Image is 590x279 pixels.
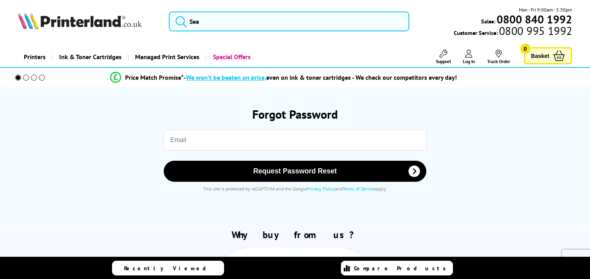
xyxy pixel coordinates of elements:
[164,161,427,182] button: Request Password Reset
[32,186,558,192] div: This site is protected by reCAPTCHA and the Google and apply.
[463,50,475,64] a: Log In
[531,50,549,61] span: Basket
[342,186,375,192] a: Terms of Service
[307,186,335,192] a: Privacy Policy
[59,47,122,67] span: Ink & Toner Cartridges
[341,261,453,275] a: Compare Products
[18,12,159,31] a: Printerland Logo
[186,73,266,81] span: We won’t be beaten on price,
[524,47,573,64] a: Basket 0
[498,27,572,35] span: 0800 995 1992
[487,50,510,64] a: Track Order
[354,265,450,272] span: Compare Products
[18,229,573,241] h2: Why buy from us?
[205,47,257,67] a: Special Offers
[169,12,409,31] input: Sea
[463,58,475,64] span: Log In
[436,50,451,64] a: Support
[4,71,563,85] li: modal_Promise
[184,73,457,81] div: - even on ink & toner cartridges - We check our competitors every day!
[18,47,52,67] a: Printers
[52,47,128,67] a: Ink & Toner Cartridges
[436,58,451,64] span: Support
[519,6,572,13] span: Mon - Fri 9:00am - 5:30pm
[128,47,205,67] a: Managed Print Services
[481,17,495,25] span: Sales:
[24,106,566,122] h1: Forgot Password
[18,12,142,29] img: Printerland Logo
[174,167,416,175] span: Request Password Reset
[125,73,184,81] span: Price Match Promise*
[520,44,530,54] span: 0
[124,265,214,272] span: Recently Viewed
[164,130,427,150] input: Email
[495,15,572,23] a: 0800 840 1992
[454,27,572,37] span: Customer Service:
[112,261,224,275] a: Recently Viewed
[497,12,572,27] b: 0800 840 1992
